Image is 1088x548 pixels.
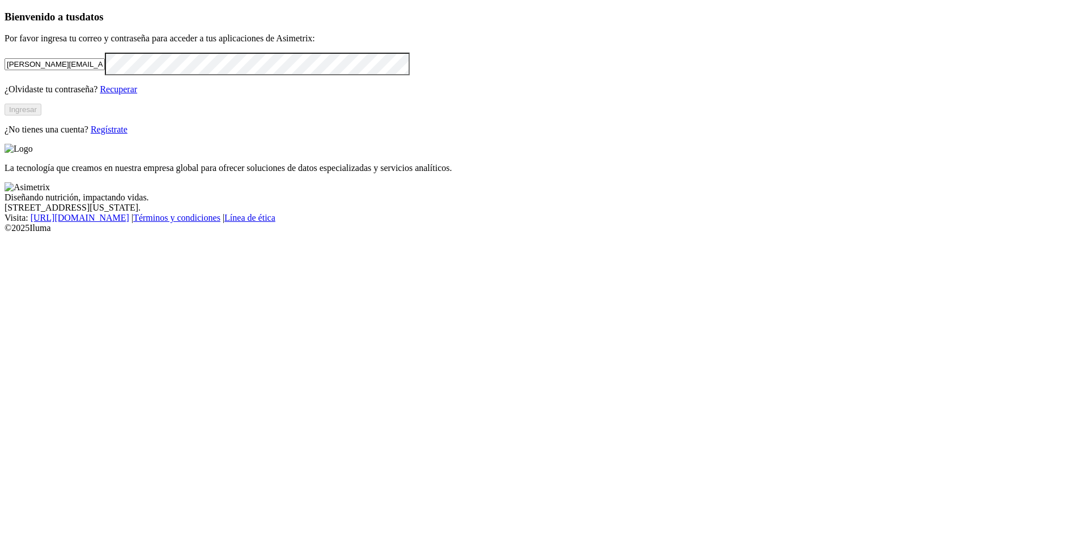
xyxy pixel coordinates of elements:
[5,84,1083,95] p: ¿Olvidaste tu contraseña?
[224,213,275,222] a: Línea de ética
[5,223,1083,233] div: © 2025 Iluma
[133,213,220,222] a: Términos y condiciones
[91,125,127,134] a: Regístrate
[5,104,41,115] button: Ingresar
[5,203,1083,213] div: [STREET_ADDRESS][US_STATE].
[5,192,1083,203] div: Diseñando nutrición, impactando vidas.
[5,58,105,70] input: Tu correo
[31,213,129,222] a: [URL][DOMAIN_NAME]
[5,213,1083,223] div: Visita : | |
[5,11,1083,23] h3: Bienvenido a tus
[100,84,137,94] a: Recuperar
[5,144,33,154] img: Logo
[5,125,1083,135] p: ¿No tienes una cuenta?
[5,182,50,192] img: Asimetrix
[79,11,104,23] span: datos
[5,33,1083,44] p: Por favor ingresa tu correo y contraseña para acceder a tus aplicaciones de Asimetrix:
[5,163,1083,173] p: La tecnología que creamos en nuestra empresa global para ofrecer soluciones de datos especializad...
